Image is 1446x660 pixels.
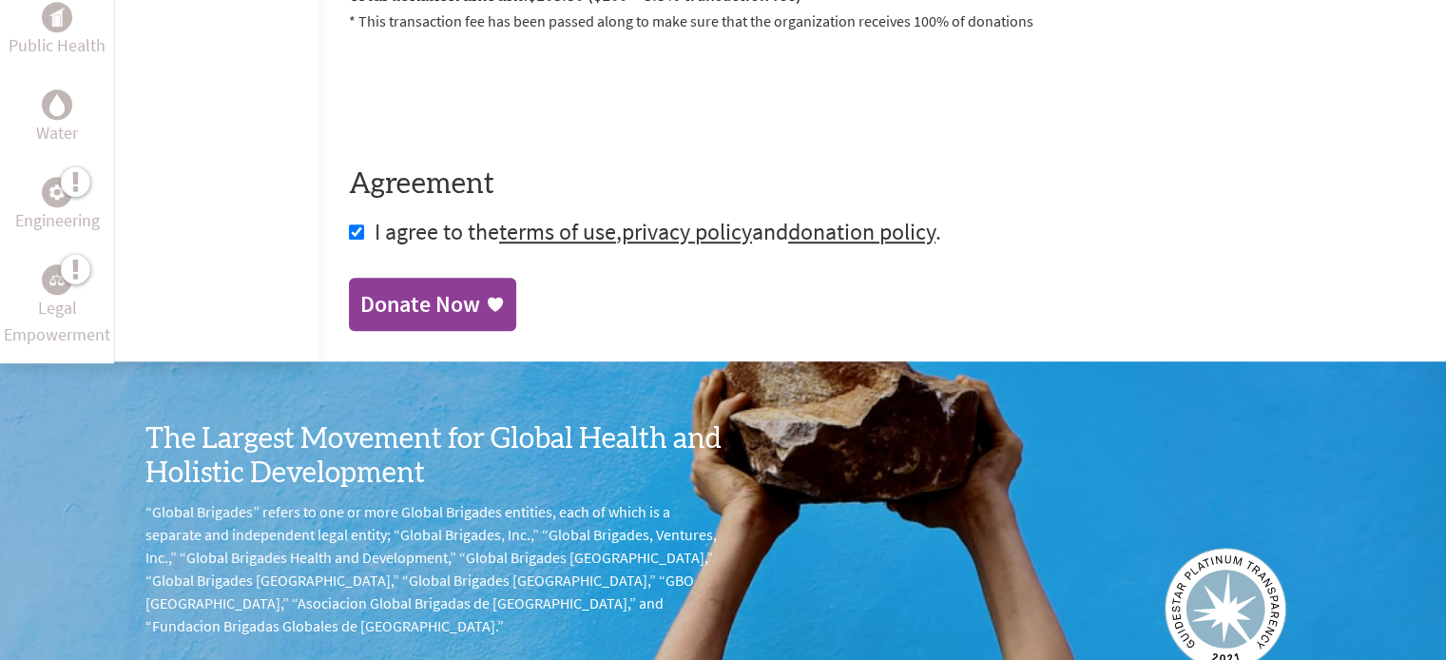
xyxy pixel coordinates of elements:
p: Engineering [15,207,100,234]
div: Public Health [42,2,72,32]
p: Public Health [9,32,106,59]
a: Legal EmpowermentLegal Empowerment [4,264,110,348]
div: Legal Empowerment [42,264,72,295]
span: I agree to the , and . [375,217,941,246]
a: donation policy [788,217,935,246]
h3: The Largest Movement for Global Health and Holistic Development [145,422,723,491]
a: terms of use [499,217,616,246]
div: Donate Now [360,289,480,320]
p: Water [36,120,78,146]
p: Legal Empowerment [4,295,110,348]
a: Donate Now [349,278,516,331]
iframe: reCAPTCHA [349,55,638,129]
a: WaterWater [36,89,78,146]
img: Water [49,93,65,115]
p: * This transaction fee has been passed along to make sure that the organization receives 100% of ... [349,10,1416,32]
a: Public HealthPublic Health [9,2,106,59]
a: privacy policy [622,217,752,246]
img: Legal Empowerment [49,274,65,285]
h4: Agreement [349,167,1416,202]
img: Public Health [49,8,65,27]
a: EngineeringEngineering [15,177,100,234]
div: Water [42,89,72,120]
p: “Global Brigades” refers to one or more Global Brigades entities, each of which is a separate and... [145,500,723,637]
div: Engineering [42,177,72,207]
img: Engineering [49,184,65,199]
